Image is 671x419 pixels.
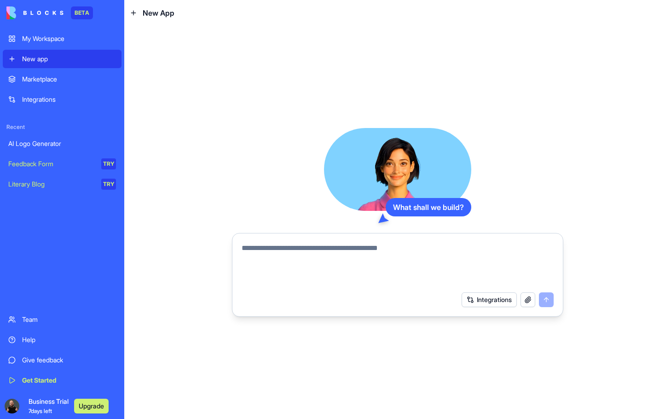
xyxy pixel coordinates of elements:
a: My Workspace [3,29,121,48]
div: What shall we build? [386,198,471,216]
a: BETA [6,6,93,19]
div: Integrations [22,95,116,104]
div: Team [22,315,116,324]
span: Recent [3,123,121,131]
div: Help [22,335,116,344]
a: Get Started [3,371,121,390]
a: Team [3,310,121,329]
a: Marketplace [3,70,121,88]
button: Upgrade [74,399,109,413]
div: BETA [71,6,93,19]
div: Give feedback [22,355,116,365]
a: New app [3,50,121,68]
img: logo [6,6,64,19]
div: My Workspace [22,34,116,43]
button: Integrations [462,292,517,307]
a: Integrations [3,90,121,109]
div: New app [22,54,116,64]
span: 7 days left [29,407,52,414]
a: Give feedback [3,351,121,369]
div: TRY [101,158,116,169]
a: AI Logo Generator [3,134,121,153]
div: Literary Blog [8,180,95,189]
div: Marketplace [22,75,116,84]
div: AI Logo Generator [8,139,116,148]
a: Help [3,331,121,349]
a: Feedback FormTRY [3,155,121,173]
span: New App [143,7,174,18]
div: TRY [101,179,116,190]
div: Feedback Form [8,159,95,169]
img: ACg8ocJaOVRosmgLU80fpe7mYoc0E-i4_eDF1Yi0n5iEZp_91DE6MfLT=s96-c [5,399,19,413]
a: Literary BlogTRY [3,175,121,193]
div: Get Started [22,376,116,385]
span: Business Trial [29,397,69,415]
